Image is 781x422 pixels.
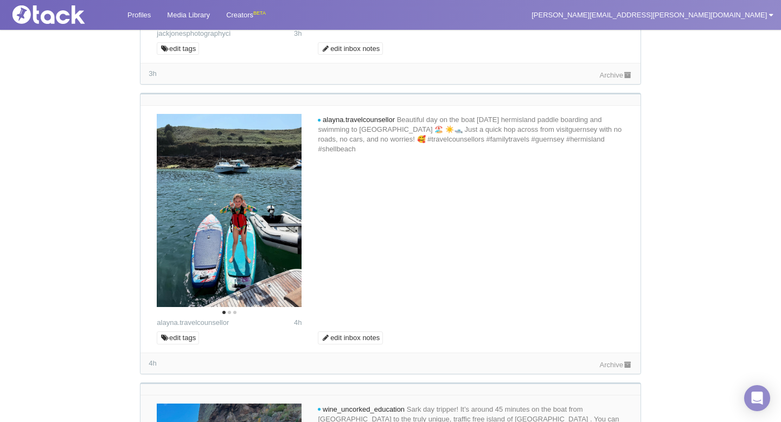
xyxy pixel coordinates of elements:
a: edit tags [157,331,199,344]
span: 4h [149,359,156,367]
span: 3h [294,29,302,37]
time: Posted: 2025-08-11 11:03 UTC [294,29,302,39]
a: jackjonesphotographyci [157,29,231,37]
a: edit tags [157,42,199,55]
time: Posted: 2025-08-11 10:15 UTC [294,318,302,328]
a: edit inbox notes [318,42,383,55]
i: new [318,408,321,411]
div: BETA [253,8,266,19]
i: new [318,119,321,122]
span: 3h [149,69,156,78]
span: 4h [294,318,302,327]
time: Latest comment: 2025-08-11 10:15 UTC [149,359,156,367]
span: Beautiful day on the boat [DATE] hermisland paddle boarding and swimming to [GEOGRAPHIC_DATA] 🏖️ ... [318,116,622,153]
a: edit inbox notes [318,331,383,344]
li: Page dot 1 [222,311,226,314]
div: Open Intercom Messenger [744,385,770,411]
li: Page dot 2 [228,311,231,314]
span: alayna.travelcounsellor [323,116,395,124]
li: Page dot 3 [233,311,236,314]
img: Image may contain: clothing, lifejacket, vest, water, waterfront, boat, transportation, vehicle, ... [157,114,302,307]
a: alayna.travelcounsellor [157,318,229,327]
a: Archive [600,71,632,79]
time: Latest comment: 2025-08-11 11:03 UTC [149,69,156,78]
img: Tack [8,5,117,24]
span: wine_uncorked_education [323,405,405,413]
a: Archive [600,361,632,369]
